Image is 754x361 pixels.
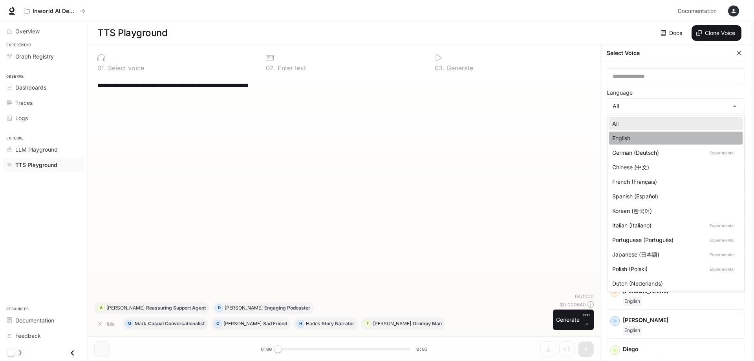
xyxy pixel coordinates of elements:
p: Experimental [708,251,736,258]
p: Experimental [708,149,736,156]
p: Experimental [708,236,736,244]
div: Chinese (中文) [612,163,736,171]
div: Spanish (Español) [612,192,736,200]
div: English [612,134,736,142]
div: Italian (Italiano) [612,221,736,229]
div: Dutch (Nederlands) [612,279,736,288]
div: All [612,119,736,128]
p: Experimental [708,266,736,273]
p: Experimental [708,222,736,229]
div: German (Deutsch) [612,148,736,157]
div: French (Français) [612,178,736,186]
div: Japanese (日本語) [612,250,736,258]
div: Portuguese (Português) [612,236,736,244]
div: Korean (한국어) [612,207,736,215]
div: Polish (Polski) [612,265,736,273]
